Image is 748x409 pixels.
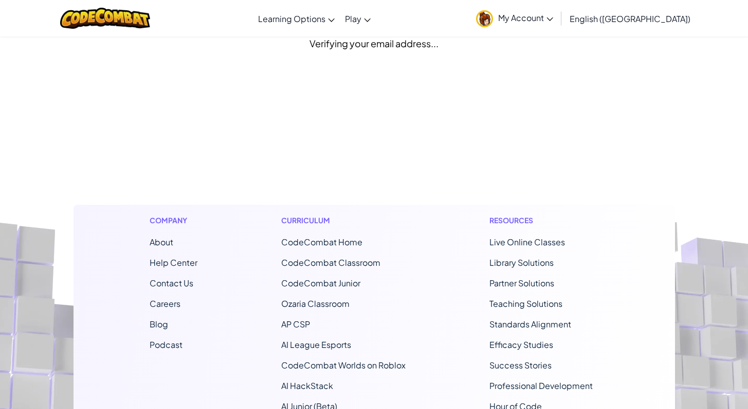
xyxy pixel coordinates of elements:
h1: Resources [489,215,599,226]
a: Blog [150,319,168,329]
span: English ([GEOGRAPHIC_DATA]) [570,13,690,24]
a: Standards Alignment [489,319,571,329]
a: Live Online Classes [489,237,565,247]
a: English ([GEOGRAPHIC_DATA]) [564,5,696,32]
a: Teaching Solutions [489,298,562,309]
span: My Account [498,12,553,23]
a: AI League Esports [281,339,351,350]
h1: Curriculum [281,215,406,226]
a: Partner Solutions [489,278,554,288]
a: Careers [150,298,180,309]
a: Learning Options [253,5,340,32]
a: Library Solutions [489,257,554,268]
a: My Account [471,2,558,34]
a: CodeCombat Junior [281,278,360,288]
a: CodeCombat Worlds on Roblox [281,360,406,371]
img: CodeCombat logo [60,8,150,29]
span: Contact Us [150,278,193,288]
span: Learning Options [258,13,325,24]
a: Ozaria Classroom [281,298,350,309]
span: Play [345,13,361,24]
a: Podcast [150,339,183,350]
a: CodeCombat Classroom [281,257,380,268]
a: AI HackStack [281,380,333,391]
a: AP CSP [281,319,310,329]
span: CodeCombat Home [281,237,362,247]
img: avatar [476,10,493,27]
a: Efficacy Studies [489,339,553,350]
span: Verifying your email address... [309,37,439,49]
a: Professional Development [489,380,593,391]
a: Success Stories [489,360,552,371]
h1: Company [150,215,197,226]
a: Play [340,5,376,32]
a: Help Center [150,257,197,268]
a: About [150,237,173,247]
